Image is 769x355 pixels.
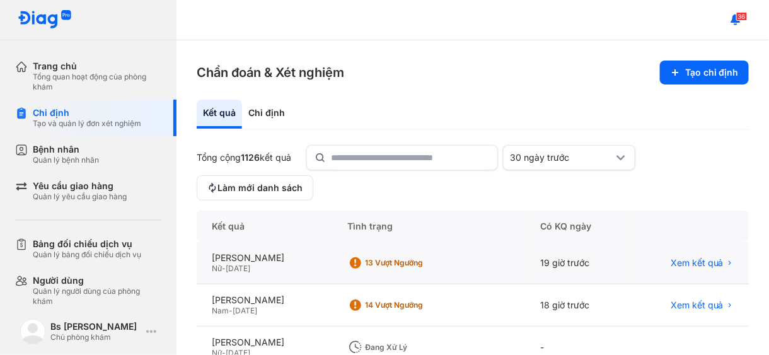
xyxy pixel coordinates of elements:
div: Quản lý bệnh nhân [33,155,99,165]
span: [DATE] [233,306,257,315]
div: Tổng quan hoạt động của phòng khám [33,72,161,92]
div: Quản lý bảng đối chiếu dịch vụ [33,250,141,260]
div: Bảng đối chiếu dịch vụ [33,238,141,250]
div: [PERSON_NAME] [212,252,318,264]
div: [PERSON_NAME] [212,337,318,348]
div: Chỉ định [242,100,291,129]
span: Nữ [212,264,222,273]
div: Trang chủ [33,61,161,72]
div: 13 Vượt ngưỡng [366,258,466,268]
div: Tổng cộng kết quả [197,152,291,163]
img: logo [18,10,72,30]
div: 30 ngày trước [510,152,613,163]
span: - [222,264,226,273]
h3: Chẩn đoán & Xét nghiệm [197,64,344,81]
div: Tình trạng [333,211,526,242]
div: 18 giờ trước [525,284,632,327]
span: [DATE] [226,264,250,273]
div: Quản lý yêu cầu giao hàng [33,192,127,202]
div: Có KQ ngày [525,211,632,242]
div: 14 Vượt ngưỡng [366,300,466,310]
span: - [229,306,233,315]
div: Kết quả [197,211,333,242]
div: Đang xử lý [366,342,466,352]
button: Làm mới danh sách [197,175,313,201]
div: Quản lý người dùng của phòng khám [33,286,161,306]
img: logo [20,319,45,344]
div: [PERSON_NAME] [212,294,318,306]
div: Người dùng [33,275,161,286]
button: Tạo chỉ định [660,61,749,84]
span: 36 [736,12,748,21]
span: Xem kết quả [671,257,724,269]
div: Kết quả [197,100,242,129]
div: Bs [PERSON_NAME] [50,321,141,332]
div: Chủ phòng khám [50,332,141,342]
div: Bệnh nhân [33,144,99,155]
span: 1126 [241,152,260,163]
div: Yêu cầu giao hàng [33,180,127,192]
div: Chỉ định [33,107,141,119]
span: Nam [212,306,229,315]
span: Làm mới danh sách [217,182,303,194]
span: Xem kết quả [671,300,724,311]
div: 19 giờ trước [525,242,632,284]
div: Tạo và quản lý đơn xét nghiệm [33,119,141,129]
